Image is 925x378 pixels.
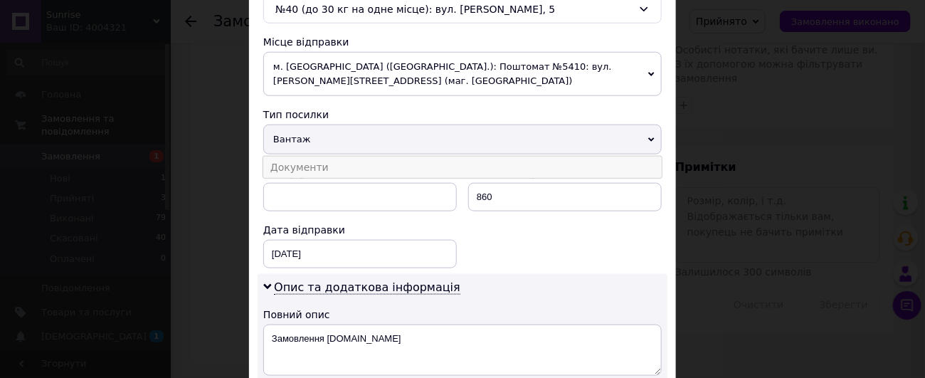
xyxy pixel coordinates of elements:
li: Документи [263,157,662,178]
span: Місце відправки [263,36,349,48]
span: Тип посилки [263,109,329,120]
span: Опис та додаткова інформація [274,280,460,295]
div: Повний опис [263,308,662,322]
span: Вантаж [263,125,662,154]
span: м. [GEOGRAPHIC_DATA] ([GEOGRAPHIC_DATA].): Поштомат №5410: вул. [PERSON_NAME][STREET_ADDRESS] (ма... [263,52,662,96]
textarea: Замовлення [DOMAIN_NAME] [263,325,662,376]
div: Дата відправки [263,223,457,237]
